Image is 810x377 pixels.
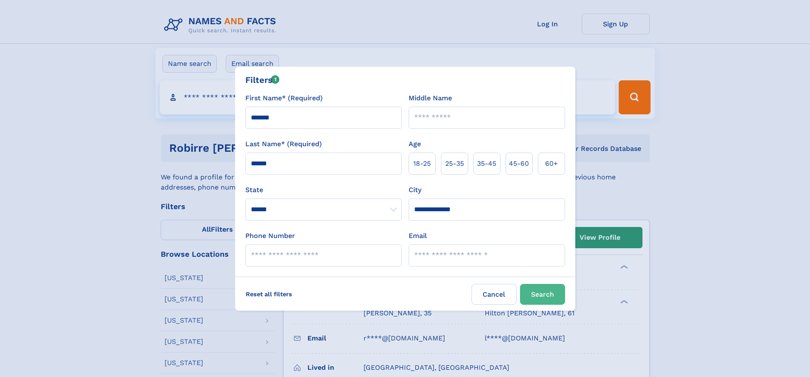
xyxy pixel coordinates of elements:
[472,284,517,305] label: Cancel
[413,159,431,169] span: 18‑25
[245,185,402,195] label: State
[509,159,529,169] span: 45‑60
[520,284,565,305] button: Search
[409,231,427,241] label: Email
[245,139,322,149] label: Last Name* (Required)
[409,185,421,195] label: City
[240,284,298,304] label: Reset all filters
[245,231,295,241] label: Phone Number
[445,159,464,169] span: 25‑35
[477,159,496,169] span: 35‑45
[409,93,452,103] label: Middle Name
[245,93,323,103] label: First Name* (Required)
[409,139,421,149] label: Age
[245,74,280,86] div: Filters
[545,159,558,169] span: 60+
